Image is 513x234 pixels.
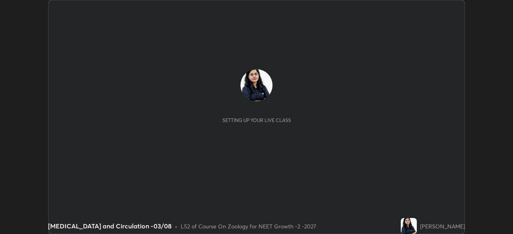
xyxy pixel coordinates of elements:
img: c5c1c0953fab4165a3d8556d5a9fe923.jpg [240,69,273,101]
img: c5c1c0953fab4165a3d8556d5a9fe923.jpg [401,218,417,234]
div: Setting up your live class [222,117,291,123]
div: [PERSON_NAME] [420,222,465,230]
div: • [175,222,178,230]
div: [MEDICAL_DATA] and Circulation -03/08 [48,221,172,231]
div: L52 of Course On Zoology for NEET Growth -2 -2027 [181,222,316,230]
